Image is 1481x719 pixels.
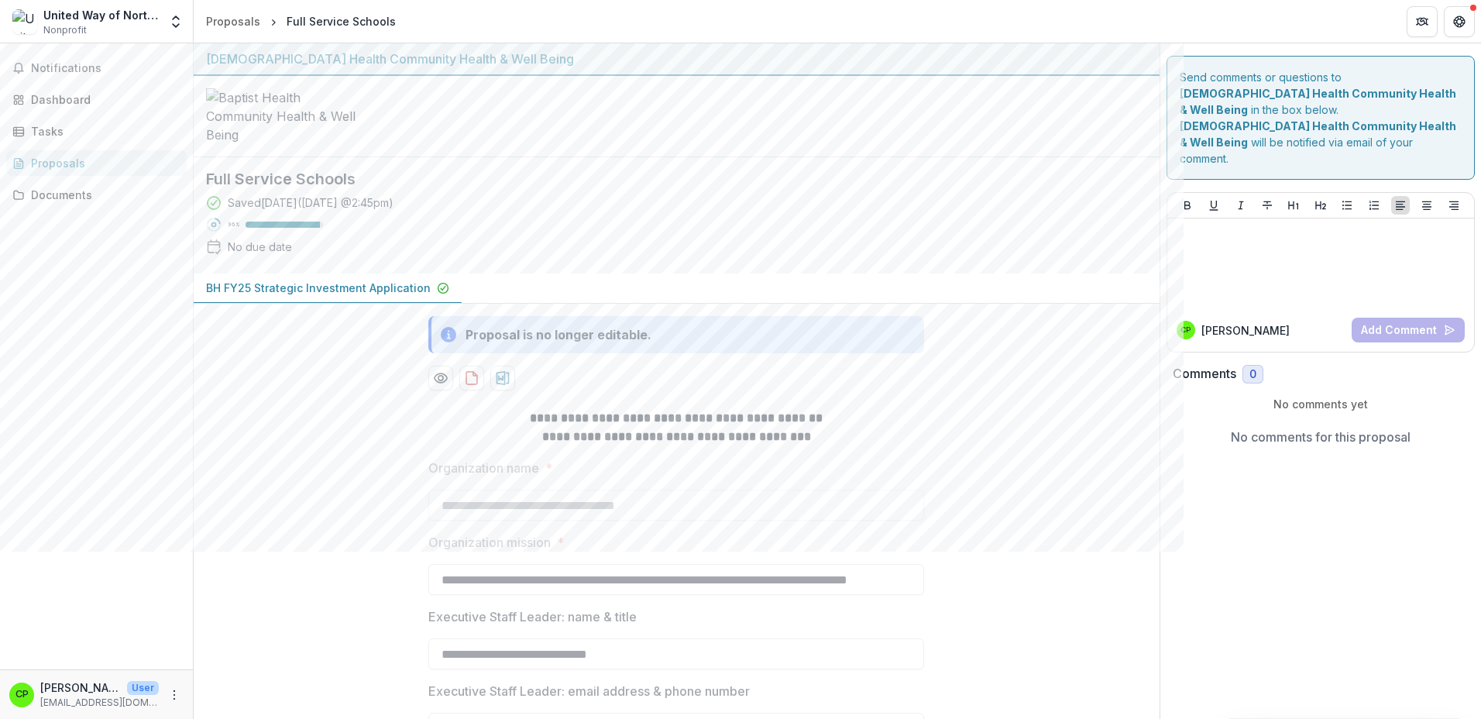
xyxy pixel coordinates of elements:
button: Underline [1204,196,1223,215]
span: 0 [1249,368,1256,381]
button: download-proposal [459,366,484,390]
button: Bullet List [1338,196,1356,215]
div: Catherine Paez [1180,326,1191,334]
button: Align Right [1445,196,1463,215]
div: Proposal is no longer editable. [466,325,651,344]
p: [PERSON_NAME] [1201,322,1290,339]
p: [PERSON_NAME] [40,679,121,696]
div: Dashboard [31,91,174,108]
button: Open entity switcher [165,6,187,37]
div: Send comments or questions to in the box below. will be notified via email of your comment. [1167,56,1476,180]
p: Executive Staff Leader: email address & phone number [428,682,750,700]
div: Catherine Paez [15,690,29,700]
p: Organization mission [428,533,551,552]
a: Proposals [6,150,187,176]
span: Notifications [31,62,180,75]
p: 96 % [228,219,239,230]
button: Align Left [1391,196,1410,215]
button: Strike [1258,196,1277,215]
nav: breadcrumb [200,10,402,33]
p: No comments for this proposal [1231,428,1411,446]
strong: [DEMOGRAPHIC_DATA] Health Community Health & Well Being [1180,87,1456,116]
div: Proposals [206,13,260,29]
img: Baptist Health Community Health & Well Being [206,88,361,144]
button: Partners [1407,6,1438,37]
button: Bold [1178,196,1197,215]
a: Documents [6,182,187,208]
div: United Way of Northeast [US_STATE], Inc. [43,7,159,23]
div: [DEMOGRAPHIC_DATA] Health Community Health & Well Being [206,50,1147,68]
button: Heading 1 [1284,196,1303,215]
button: More [165,686,184,704]
div: Proposals [31,155,174,171]
p: Executive Staff Leader: name & title [428,607,637,626]
div: No due date [228,239,292,255]
button: Ordered List [1365,196,1383,215]
div: Saved [DATE] ( [DATE] @ 2:45pm ) [228,194,393,211]
a: Tasks [6,119,187,144]
div: Documents [31,187,174,203]
p: [EMAIL_ADDRESS][DOMAIN_NAME] [40,696,159,710]
a: Dashboard [6,87,187,112]
h2: Full Service Schools [206,170,1122,188]
button: Align Center [1417,196,1436,215]
p: No comments yet [1173,396,1469,412]
button: Add Comment [1352,318,1465,342]
button: Italicize [1232,196,1250,215]
button: Get Help [1444,6,1475,37]
img: United Way of Northeast Florida, Inc. [12,9,37,34]
span: Nonprofit [43,23,87,37]
div: Full Service Schools [287,13,396,29]
strong: [DEMOGRAPHIC_DATA] Health Community Health & Well Being [1180,119,1456,149]
div: Tasks [31,123,174,139]
button: Notifications [6,56,187,81]
a: Proposals [200,10,266,33]
button: Preview 8dcb8aca-0c77-4aa7-9896-4f045c2a9c92-0.pdf [428,366,453,390]
button: download-proposal [490,366,515,390]
p: Organization name [428,459,539,477]
h2: Comments [1173,366,1236,381]
p: User [127,681,159,695]
button: Heading 2 [1311,196,1330,215]
p: BH FY25 Strategic Investment Application [206,280,431,296]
